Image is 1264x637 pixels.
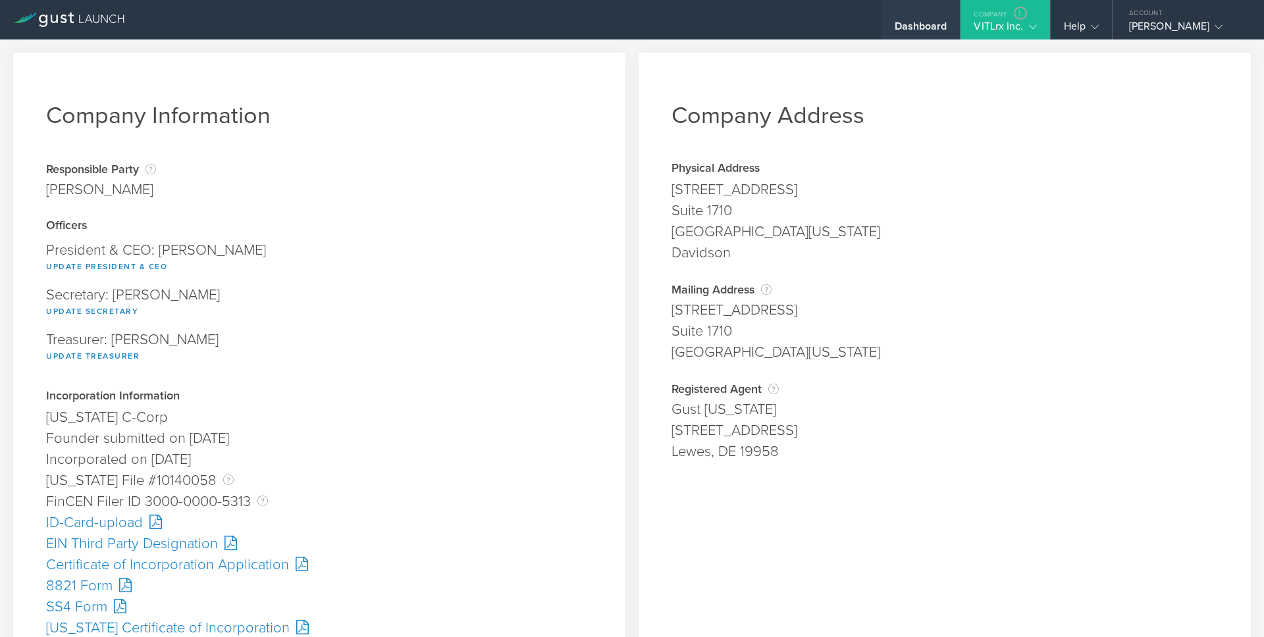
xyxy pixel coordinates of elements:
[46,449,592,470] div: Incorporated on [DATE]
[46,236,592,281] div: President & CEO: [PERSON_NAME]
[46,470,592,491] div: [US_STATE] File #10140058
[671,283,1218,296] div: Mailing Address
[671,441,1218,462] div: Lewes, DE 19958
[46,554,592,575] div: Certificate of Incorporation Application
[46,259,167,274] button: Update President & CEO
[46,512,592,533] div: ID-Card-upload
[46,596,592,617] div: SS4 Form
[671,163,1218,176] div: Physical Address
[671,320,1218,342] div: Suite 1710
[46,533,592,554] div: EIN Third Party Designation
[46,428,592,449] div: Founder submitted on [DATE]
[46,303,138,319] button: Update Secretary
[974,20,1036,39] div: VITLrx Inc.
[671,420,1218,441] div: [STREET_ADDRESS]
[671,399,1218,420] div: Gust [US_STATE]
[46,179,156,200] div: [PERSON_NAME]
[671,200,1218,221] div: Suite 1710
[46,281,592,326] div: Secretary: [PERSON_NAME]
[671,242,1218,263] div: Davidson
[46,220,592,233] div: Officers
[46,390,592,403] div: Incorporation Information
[46,348,140,364] button: Update Treasurer
[46,163,156,176] div: Responsible Party
[671,299,1218,320] div: [STREET_ADDRESS]
[671,342,1218,363] div: [GEOGRAPHIC_DATA][US_STATE]
[1064,20,1099,39] div: Help
[46,101,592,130] h1: Company Information
[46,326,592,370] div: Treasurer: [PERSON_NAME]
[46,407,592,428] div: [US_STATE] C-Corp
[46,575,592,596] div: 8821 Form
[1129,20,1241,39] div: [PERSON_NAME]
[671,179,1218,200] div: [STREET_ADDRESS]
[671,382,1218,395] div: Registered Agent
[46,491,592,512] div: FinCEN Filer ID 3000-0000-5313
[671,101,1218,130] h1: Company Address
[671,221,1218,242] div: [GEOGRAPHIC_DATA][US_STATE]
[895,20,947,39] div: Dashboard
